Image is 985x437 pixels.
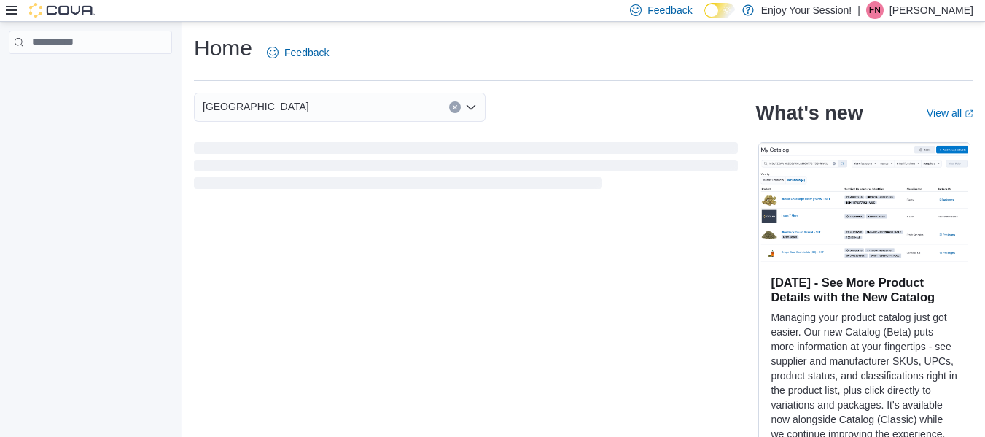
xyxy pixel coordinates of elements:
p: [PERSON_NAME] [889,1,973,19]
div: Fabio Nocita [866,1,884,19]
input: Dark Mode [704,3,735,18]
p: Enjoy Your Session! [761,1,852,19]
span: Feedback [647,3,692,18]
img: Cova [29,3,95,18]
p: | [857,1,860,19]
a: Feedback [261,38,335,67]
a: View allExternal link [927,107,973,119]
span: Feedback [284,45,329,60]
nav: Complex example [9,57,172,92]
span: Dark Mode [704,18,705,19]
h1: Home [194,34,252,63]
button: Open list of options [465,101,477,113]
span: [GEOGRAPHIC_DATA] [203,98,309,115]
button: Clear input [449,101,461,113]
svg: External link [965,109,973,118]
h2: What's new [755,101,863,125]
span: FN [869,1,881,19]
h3: [DATE] - See More Product Details with the New Catalog [771,275,958,304]
span: Loading [194,145,738,192]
